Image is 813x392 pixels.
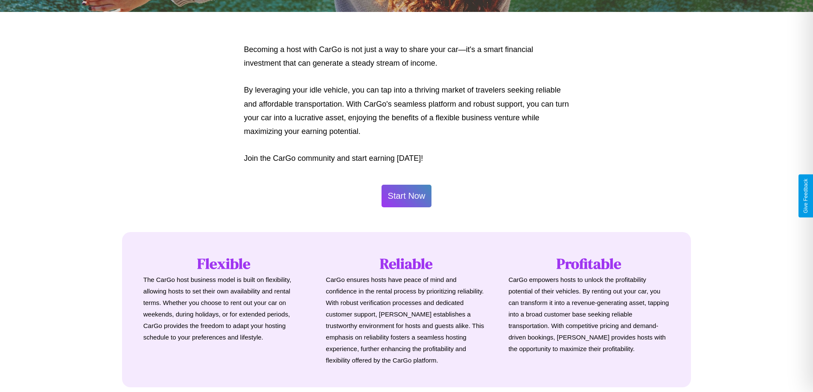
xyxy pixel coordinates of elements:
[143,274,305,343] p: The CarGo host business model is built on flexibility, allowing hosts to set their own availabili...
[244,83,569,139] p: By leveraging your idle vehicle, you can tap into a thriving market of travelers seeking reliable...
[326,274,487,366] p: CarGo ensures hosts have peace of mind and confidence in the rental process by prioritizing relia...
[803,179,809,213] div: Give Feedback
[244,43,569,70] p: Becoming a host with CarGo is not just a way to share your car—it's a smart financial investment ...
[382,185,432,207] button: Start Now
[244,151,569,165] p: Join the CarGo community and start earning [DATE]!
[508,253,670,274] h1: Profitable
[326,253,487,274] h1: Reliable
[143,253,305,274] h1: Flexible
[508,274,670,354] p: CarGo empowers hosts to unlock the profitability potential of their vehicles. By renting out your...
